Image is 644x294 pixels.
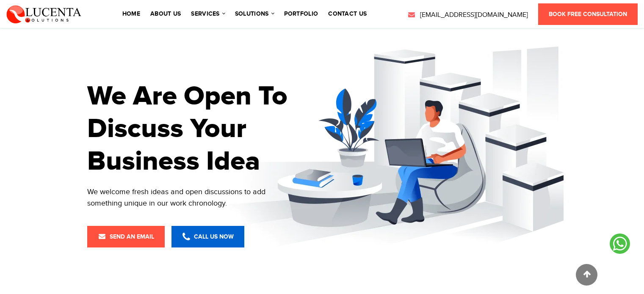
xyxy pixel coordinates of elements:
a: services [191,11,224,17]
h1: We Are Open To Discuss Your Business Idea [87,80,320,178]
span: Send an Email [98,233,154,240]
a: Home [122,11,140,17]
img: Lucenta Solutions [6,4,82,24]
a: contact us [328,11,367,17]
a: About Us [150,11,181,17]
a: [EMAIL_ADDRESS][DOMAIN_NAME] [407,10,528,20]
a: Book Free Consultation [538,3,638,25]
a: solutions [235,11,274,17]
span: Book Free Consultation [549,11,627,18]
div: We welcome fresh ideas and open discussions to add something unique in our work chronology. [87,186,274,209]
a: portfolio [284,11,318,17]
a: Send an Email [87,226,165,247]
span: Call Us Now [182,233,234,240]
a: Call Us Now [171,226,244,247]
